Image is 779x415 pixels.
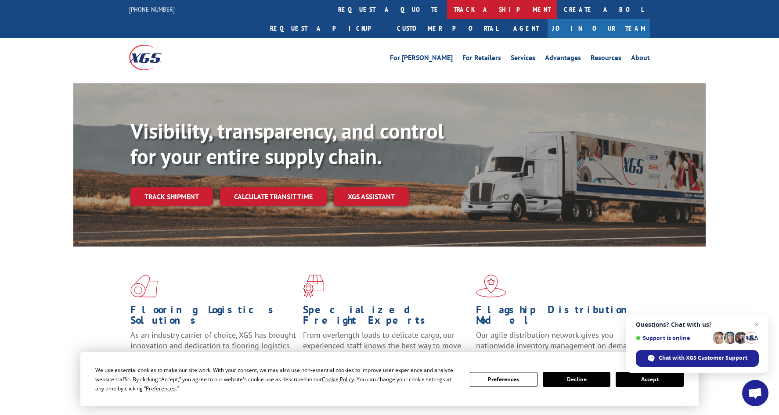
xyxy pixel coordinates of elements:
[543,372,610,387] button: Decline
[470,372,537,387] button: Preferences
[476,330,638,351] span: Our agile distribution network gives you nationwide inventory management on demand.
[322,376,354,383] span: Cookie Policy
[751,319,762,330] span: Close chat
[263,19,390,38] a: Request a pickup
[505,19,548,38] a: Agent
[511,54,535,64] a: Services
[220,187,327,206] a: Calculate transit time
[130,275,158,297] img: xgs-icon-total-supply-chain-intelligence-red
[742,380,768,406] div: Open chat
[334,187,409,206] a: XGS ASSISTANT
[636,321,759,328] span: Questions? Chat with us!
[146,385,176,392] span: Preferences
[130,304,296,330] h1: Flooring Logistics Solutions
[659,354,747,362] span: Chat with XGS Customer Support
[130,187,213,206] a: Track shipment
[548,19,650,38] a: Join Our Team
[476,275,506,297] img: xgs-icon-flagship-distribution-model-red
[636,350,759,367] div: Chat with XGS Customer Support
[616,372,683,387] button: Accept
[476,304,642,330] h1: Flagship Distribution Model
[390,54,453,64] a: For [PERSON_NAME]
[80,352,699,406] div: Cookie Consent Prompt
[545,54,581,64] a: Advantages
[303,330,469,369] p: From overlength loads to delicate cargo, our experienced staff knows the best way to move your fr...
[303,275,324,297] img: xgs-icon-focused-on-flooring-red
[95,365,459,393] div: We use essential cookies to make our site work. With your consent, we may also use non-essential ...
[130,330,296,361] span: As an industry carrier of choice, XGS has brought innovation and dedication to flooring logistics...
[636,335,710,341] span: Support is online
[462,54,501,64] a: For Retailers
[129,5,175,14] a: [PHONE_NUMBER]
[631,54,650,64] a: About
[303,304,469,330] h1: Specialized Freight Experts
[130,117,444,170] b: Visibility, transparency, and control for your entire supply chain.
[390,19,505,38] a: Customer Portal
[591,54,621,64] a: Resources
